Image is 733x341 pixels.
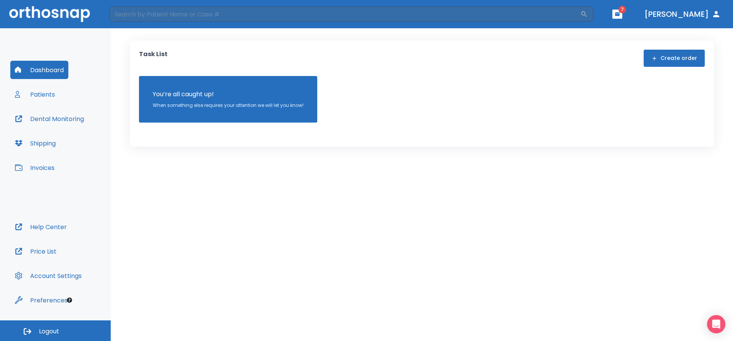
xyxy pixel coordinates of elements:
[10,267,86,285] button: Account Settings
[109,6,580,22] input: Search by Patient Name or Case #
[66,297,73,304] div: Tooltip anchor
[9,6,90,22] img: Orthosnap
[10,110,89,128] button: Dental Monitoring
[10,158,59,177] button: Invoices
[39,327,59,336] span: Logout
[618,6,626,13] span: 7
[153,90,304,99] p: You’re all caught up!
[10,291,72,309] button: Preferences
[10,242,61,260] button: Price List
[10,85,60,103] button: Patients
[707,315,725,333] div: Open Intercom Messenger
[139,50,168,67] p: Task List
[644,50,705,67] button: Create order
[641,7,724,21] button: [PERSON_NAME]
[10,61,68,79] button: Dashboard
[153,102,304,109] p: When something else requires your attention we will let you know!
[10,218,71,236] button: Help Center
[10,134,60,152] button: Shipping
